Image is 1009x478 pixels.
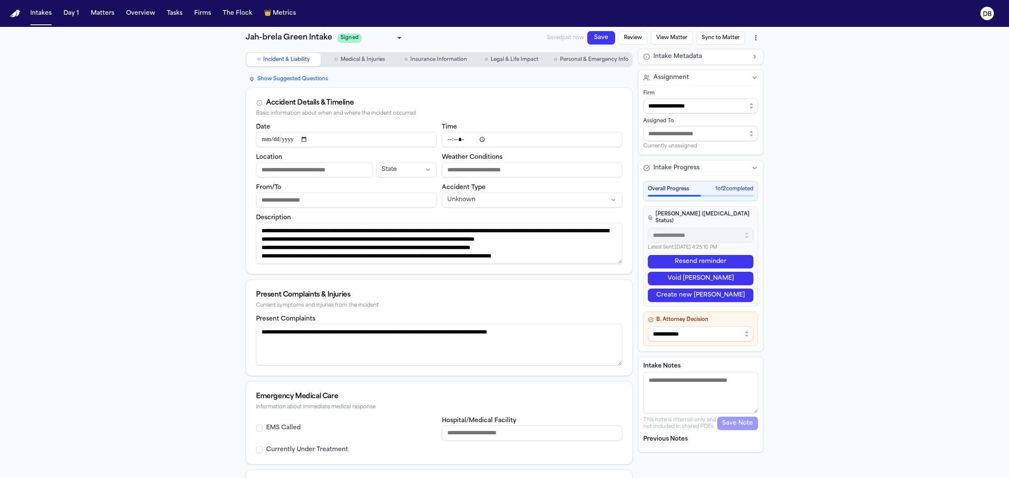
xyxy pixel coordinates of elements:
[442,162,623,177] input: Weather conditions
[648,289,753,302] button: Create new [PERSON_NAME]
[266,446,348,454] label: Currently Under Treatment
[164,6,186,21] button: Tasks
[10,10,20,18] a: Home
[643,435,758,444] p: Previous Notes
[554,55,557,64] span: ○
[256,302,622,309] div: Current symptoms and injuries from the incident
[638,49,763,64] button: Intake Metadata
[442,418,516,424] label: Hospital/Medical Facility
[60,6,82,21] button: Day 1
[491,56,539,63] span: Legal & Life Impact
[643,362,758,370] label: Intake Notes
[256,132,437,147] input: Incident date
[648,211,753,224] h4: [PERSON_NAME] ([MEDICAL_DATA] Status)
[266,424,301,432] label: EMS Called
[191,6,214,21] button: Firms
[256,324,622,365] textarea: Present complaints
[551,53,632,66] button: Go to Personal & Emergency Info
[442,154,502,160] label: Weather Conditions
[256,192,437,207] input: From/To destination
[256,124,270,130] label: Date
[648,272,753,285] button: Void [PERSON_NAME]
[219,6,256,21] button: The Flock
[410,56,467,63] span: Insurance Information
[256,404,622,410] div: Information about immediate medical response
[246,74,331,84] button: Show Suggested Questions
[123,6,158,21] button: Overview
[643,98,758,113] input: Select firm
[376,162,436,177] button: Incident state
[256,316,315,322] label: Present Complaints
[643,143,697,150] span: Currently unassigned
[638,160,763,176] button: Intake Progress
[442,132,623,147] input: Incident time
[257,55,261,64] span: ○
[547,40,584,49] span: Saved just now
[27,6,55,21] button: Intakes
[643,126,758,141] input: Assign to staff member
[87,6,118,21] button: Matters
[475,53,549,66] button: Go to Legal & Life Impact
[653,74,689,82] span: Assignment
[256,215,291,221] label: Description
[653,164,700,172] span: Intake Progress
[648,316,753,323] h4: B. Attorney Decision
[256,110,622,117] div: Basic information about when and where the incident occurred
[266,98,354,108] div: Accident Details & Timeline
[716,186,753,192] span: 1 of 2 completed
[586,40,615,56] button: Save
[256,154,282,160] label: Location
[643,372,758,413] textarea: Intake notes
[334,55,338,64] span: ○
[485,55,488,64] span: ○
[341,56,385,63] span: Medical & Injuries
[256,223,622,264] textarea: Incident description
[643,90,758,97] div: Firm
[638,70,763,85] button: Assignment
[256,290,622,300] div: Present Complaints & Injuries
[648,255,753,268] button: Resend reminder
[643,417,717,430] p: This note is internal-only and not included in shared PDFs.
[261,6,299,21] button: crownMetrics
[648,186,689,192] span: Overall Progress
[263,56,310,63] span: Incident & Liability
[404,55,407,64] span: ○
[442,425,623,441] input: Hospital or medical facility
[322,53,397,66] button: Go to Medical & Injuries
[653,53,702,61] span: Intake Metadata
[442,184,486,191] label: Accident Type
[256,391,622,402] div: Emergency Medical Care
[246,53,321,66] button: Go to Incident & Liability
[256,184,281,191] label: From/To
[560,56,629,63] span: Personal & Emergency Info
[648,244,753,252] p: Latest Sent: [DATE] 4:25:10 PM
[442,124,457,130] label: Time
[10,10,20,18] img: Finch Logo
[399,53,473,66] button: Go to Insurance Information
[643,118,758,124] div: Assigned To
[256,162,373,177] input: Incident location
